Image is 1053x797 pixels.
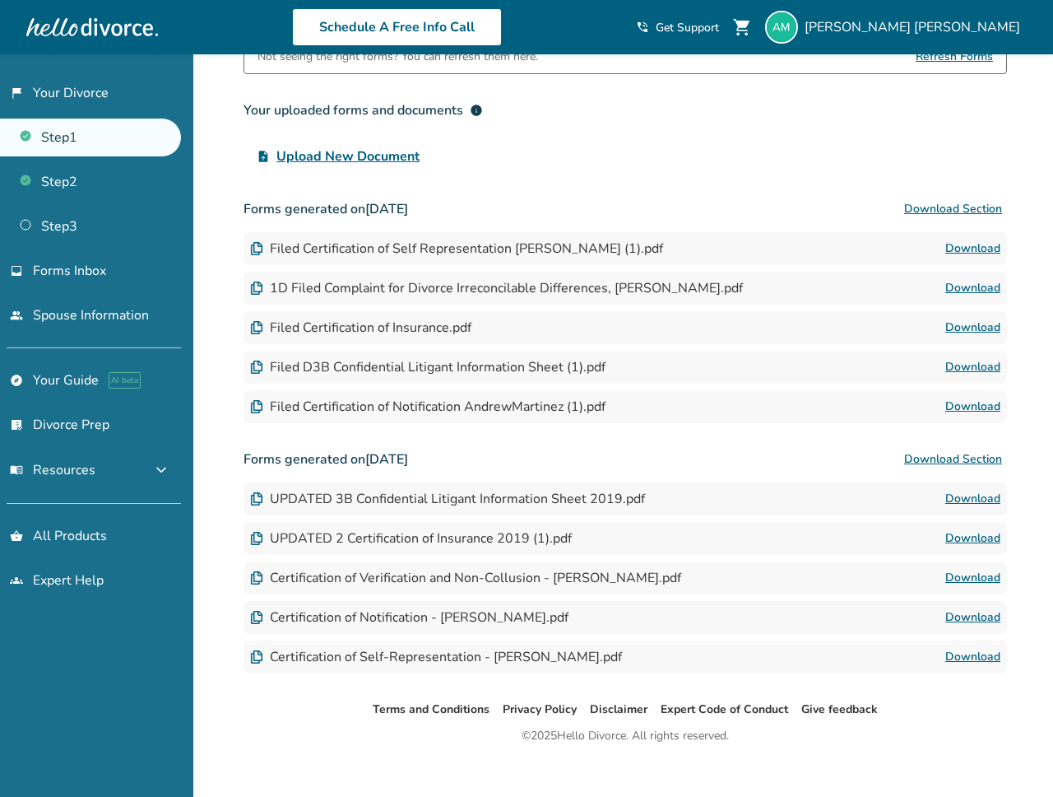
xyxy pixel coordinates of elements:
a: Download [945,397,1000,417]
img: Document [250,361,263,374]
span: flag_2 [10,86,23,100]
div: Filed D3B Confidential Litigant Information Sheet (1).pdf [250,358,605,376]
span: Resources [10,461,95,479]
a: Download [945,529,1000,548]
div: Your uploaded forms and documents [244,100,483,120]
iframe: Chat Widget [971,718,1053,797]
div: Certification of Verification and Non-Collusion - [PERSON_NAME].pdf [250,569,681,587]
div: 1D Filed Complaint for Divorce Irreconcilable Differences, [PERSON_NAME].pdf [250,279,743,297]
div: Filed Certification of Insurance.pdf [250,319,471,337]
span: Forms Inbox [33,262,106,280]
div: UPDATED 2 Certification of Insurance 2019 (1).pdf [250,529,572,548]
li: Give feedback [801,700,878,720]
img: Document [250,400,263,413]
span: groups [10,574,23,587]
span: phone_in_talk [636,21,649,34]
img: Document [250,532,263,545]
a: Download [945,568,1000,588]
span: [PERSON_NAME] [PERSON_NAME] [805,18,1027,36]
div: Filed Certification of Notification AndrewMartinez (1).pdf [250,398,605,416]
img: Document [250,571,263,585]
div: Filed Certification of Self Representation [PERSON_NAME] (1).pdf [250,240,663,258]
img: Document [250,611,263,624]
span: menu_book [10,464,23,477]
a: phone_in_talkGet Support [636,20,719,35]
img: Document [250,650,263,664]
img: Document [250,321,263,334]
a: Schedule A Free Info Call [292,8,502,46]
a: Download [945,489,1000,509]
span: expand_more [151,460,171,480]
button: Download Section [899,193,1007,226]
div: UPDATED 3B Confidential Litigant Information Sheet 2019.pdf [250,490,645,508]
h3: Forms generated on [DATE] [244,193,1007,226]
span: Get Support [656,20,719,35]
span: upload_file [257,150,270,163]
span: AI beta [109,372,141,389]
a: Privacy Policy [503,701,577,717]
span: Upload New Document [276,147,420,166]
span: explore [10,374,23,387]
img: andyj296@gmail.com [765,11,798,44]
a: Download [945,318,1000,338]
span: shopping_basket [10,529,23,543]
a: Download [945,608,1000,627]
a: Expert Code of Conduct [661,701,788,717]
button: Download Section [899,443,1007,476]
h3: Forms generated on [DATE] [244,443,1007,476]
div: © 2025 Hello Divorce. All rights reserved. [522,726,729,746]
img: Document [250,282,263,295]
a: Terms and Conditions [373,701,489,717]
img: Document [250,492,263,506]
li: Disclaimer [590,700,647,720]
div: Certification of Self-Representation - [PERSON_NAME].pdf [250,648,622,666]
a: Download [945,239,1000,259]
a: Download [945,357,1000,377]
span: inbox [10,264,23,277]
span: info [470,104,483,117]
div: Certification of Notification - [PERSON_NAME].pdf [250,608,568,627]
span: people [10,309,23,322]
span: shopping_cart [732,17,752,37]
a: Download [945,278,1000,298]
img: Document [250,242,263,255]
span: list_alt_check [10,418,23,431]
a: Download [945,647,1000,667]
